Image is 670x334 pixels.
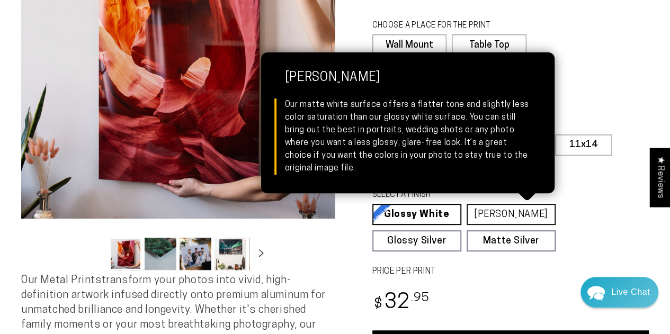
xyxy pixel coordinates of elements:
[372,230,461,251] a: Glossy Silver
[180,238,211,270] button: Load image 3 in gallery view
[650,148,670,206] div: Click to open Judge.me floating reviews tab
[372,204,461,225] a: Glossy White
[285,71,531,98] strong: [PERSON_NAME]
[611,277,650,308] div: Contact Us Directly
[374,297,383,312] span: $
[372,266,649,278] label: PRICE PER PRINT
[285,98,531,175] div: Our matte white surface offers a flatter tone and slightly less color saturation than our glossy ...
[110,238,141,270] button: Load image 1 in gallery view
[372,34,447,56] label: Wall Mount
[410,292,430,304] sup: .95
[372,293,430,313] bdi: 32
[467,204,556,225] a: [PERSON_NAME]
[249,242,273,265] button: Slide right
[467,230,556,251] a: Matte Silver
[215,238,246,270] button: Load image 4 in gallery view
[555,134,612,156] label: 11x14
[372,189,534,201] legend: SELECT A FINISH
[580,277,658,308] div: Chat widget toggle
[372,20,517,32] legend: CHOOSE A PLACE FOR THE PRINT
[145,238,176,270] button: Load image 2 in gallery view
[83,242,106,265] button: Slide left
[452,34,526,56] label: Table Top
